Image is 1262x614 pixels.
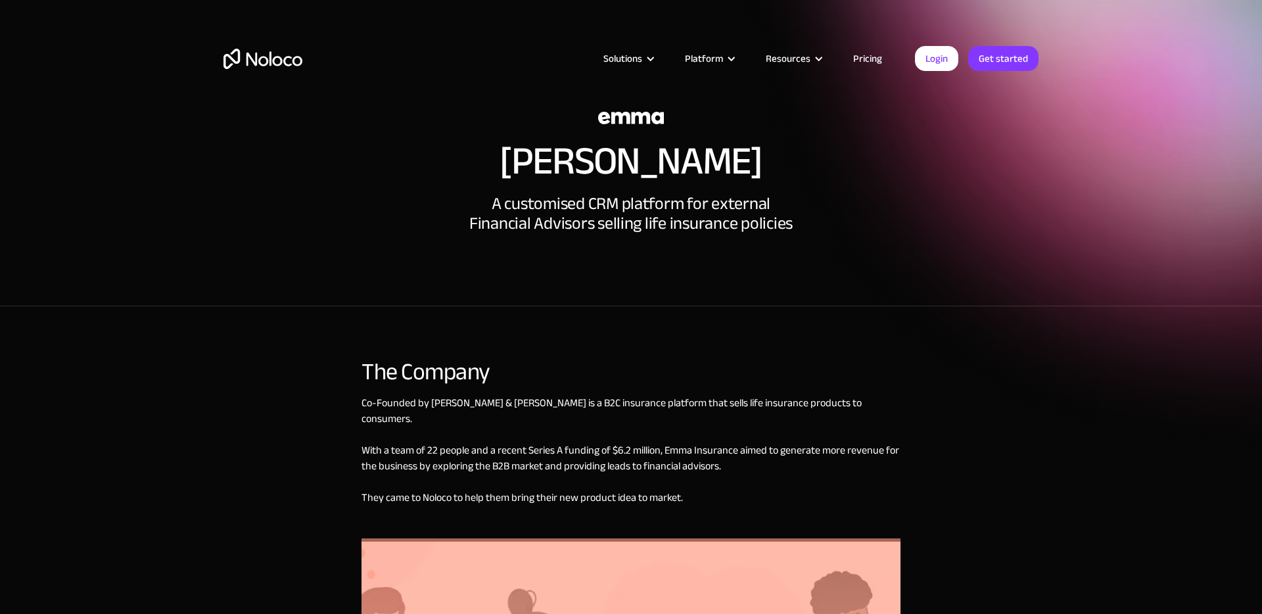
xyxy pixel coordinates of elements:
[837,50,899,67] a: Pricing
[362,359,900,385] div: The Company
[603,50,642,67] div: Solutions
[968,46,1039,71] a: Get started
[685,50,723,67] div: Platform
[668,50,749,67] div: Platform
[500,141,762,181] h1: [PERSON_NAME]
[749,50,837,67] div: Resources
[766,50,810,67] div: Resources
[915,46,958,71] a: Login
[362,395,900,538] div: Co-Founded by [PERSON_NAME] & [PERSON_NAME] is a B2C insurance platform that sells life insurance...
[587,50,668,67] div: Solutions
[223,49,302,69] a: home
[469,194,793,233] div: A customised CRM platform for external Financial Advisors selling life insurance policies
